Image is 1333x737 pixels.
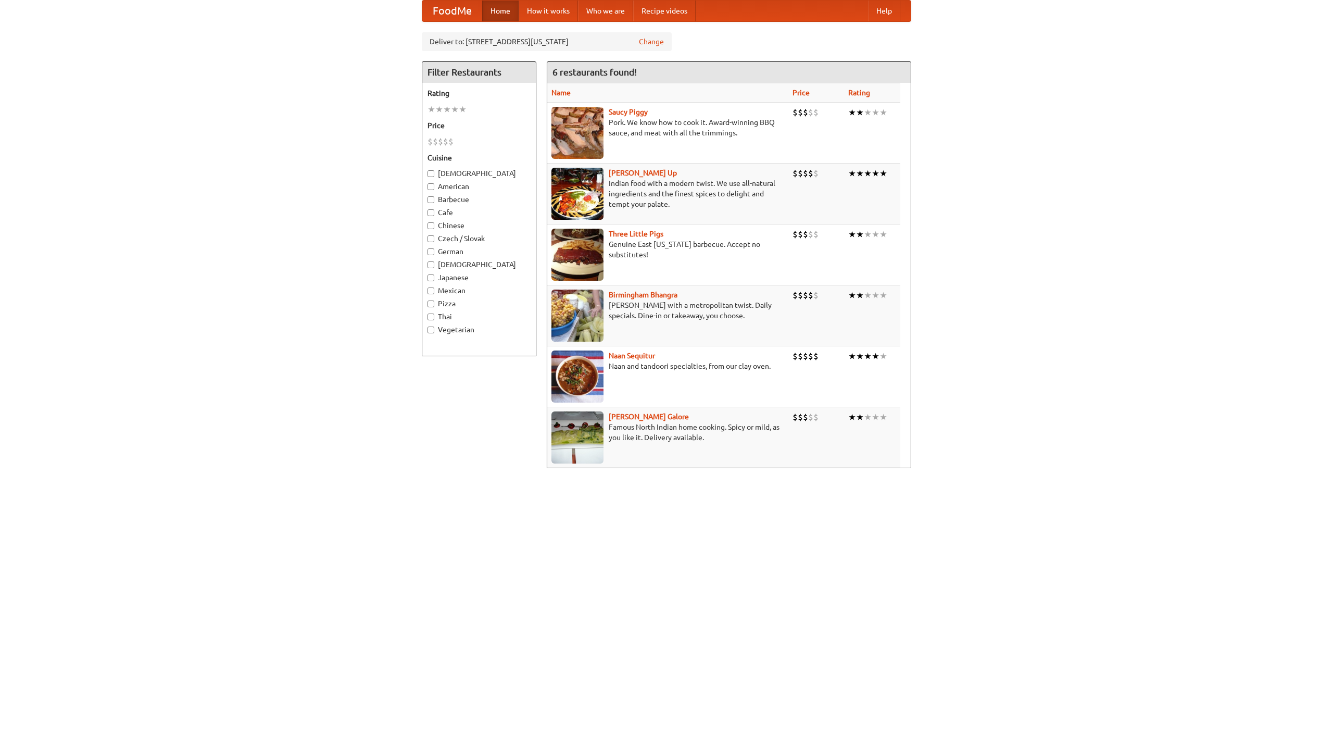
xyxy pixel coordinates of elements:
[803,168,808,179] li: $
[427,274,434,281] input: Japanese
[433,136,438,147] li: $
[551,239,784,260] p: Genuine East [US_STATE] barbecue. Accept no substitutes!
[551,422,784,443] p: Famous North Indian home cooking. Spicy or mild, as you like it. Delivery available.
[551,168,603,220] img: curryup.jpg
[864,411,872,423] li: ★
[482,1,519,21] a: Home
[519,1,578,21] a: How it works
[609,108,648,116] b: Saucy Piggy
[552,67,637,77] ng-pluralize: 6 restaurants found!
[848,229,856,240] li: ★
[813,168,819,179] li: $
[448,136,454,147] li: $
[551,89,571,97] a: Name
[609,169,677,177] b: [PERSON_NAME] Up
[813,351,819,362] li: $
[609,230,663,238] a: Three Little Pigs
[813,411,819,423] li: $
[427,314,434,320] input: Thai
[808,351,813,362] li: $
[848,168,856,179] li: ★
[813,229,819,240] li: $
[872,229,879,240] li: ★
[798,229,803,240] li: $
[798,168,803,179] li: $
[551,117,784,138] p: Pork. We know how to cook it. Award-winning BBQ sauce, and meat with all the trimmings.
[422,32,672,51] div: Deliver to: [STREET_ADDRESS][US_STATE]
[443,136,448,147] li: $
[427,168,531,179] label: [DEMOGRAPHIC_DATA]
[427,233,531,244] label: Czech / Slovak
[609,352,655,360] a: Naan Sequitur
[868,1,900,21] a: Help
[856,290,864,301] li: ★
[793,351,798,362] li: $
[803,229,808,240] li: $
[864,168,872,179] li: ★
[864,351,872,362] li: ★
[427,246,531,257] label: German
[879,229,887,240] li: ★
[813,107,819,118] li: $
[427,298,531,309] label: Pizza
[427,311,531,322] label: Thai
[427,181,531,192] label: American
[551,290,603,342] img: bhangra.jpg
[803,107,808,118] li: $
[793,107,798,118] li: $
[872,168,879,179] li: ★
[879,351,887,362] li: ★
[427,327,434,333] input: Vegetarian
[451,104,459,115] li: ★
[872,411,879,423] li: ★
[803,351,808,362] li: $
[879,168,887,179] li: ★
[872,351,879,362] li: ★
[427,220,531,231] label: Chinese
[798,107,803,118] li: $
[872,107,879,118] li: ★
[427,88,531,98] h5: Rating
[427,285,531,296] label: Mexican
[798,411,803,423] li: $
[427,222,434,229] input: Chinese
[879,411,887,423] li: ★
[793,411,798,423] li: $
[609,291,677,299] a: Birmingham Bhangra
[848,351,856,362] li: ★
[848,89,870,97] a: Rating
[856,351,864,362] li: ★
[427,196,434,203] input: Barbecue
[427,288,434,294] input: Mexican
[578,1,633,21] a: Who we are
[422,62,536,83] h4: Filter Restaurants
[793,290,798,301] li: $
[435,104,443,115] li: ★
[427,209,434,216] input: Cafe
[848,290,856,301] li: ★
[793,89,810,97] a: Price
[427,235,434,242] input: Czech / Slovak
[438,136,443,147] li: $
[427,120,531,131] h5: Price
[864,229,872,240] li: ★
[551,411,603,464] img: currygalore.jpg
[427,153,531,163] h5: Cuisine
[427,248,434,255] input: German
[633,1,696,21] a: Recipe videos
[427,136,433,147] li: $
[639,36,664,47] a: Change
[609,413,689,421] a: [PERSON_NAME] Galore
[856,411,864,423] li: ★
[427,301,434,307] input: Pizza
[427,324,531,335] label: Vegetarian
[793,229,798,240] li: $
[808,411,813,423] li: $
[551,300,784,321] p: [PERSON_NAME] with a metropolitan twist. Daily specials. Dine-in or takeaway, you choose.
[427,259,531,270] label: [DEMOGRAPHIC_DATA]
[803,411,808,423] li: $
